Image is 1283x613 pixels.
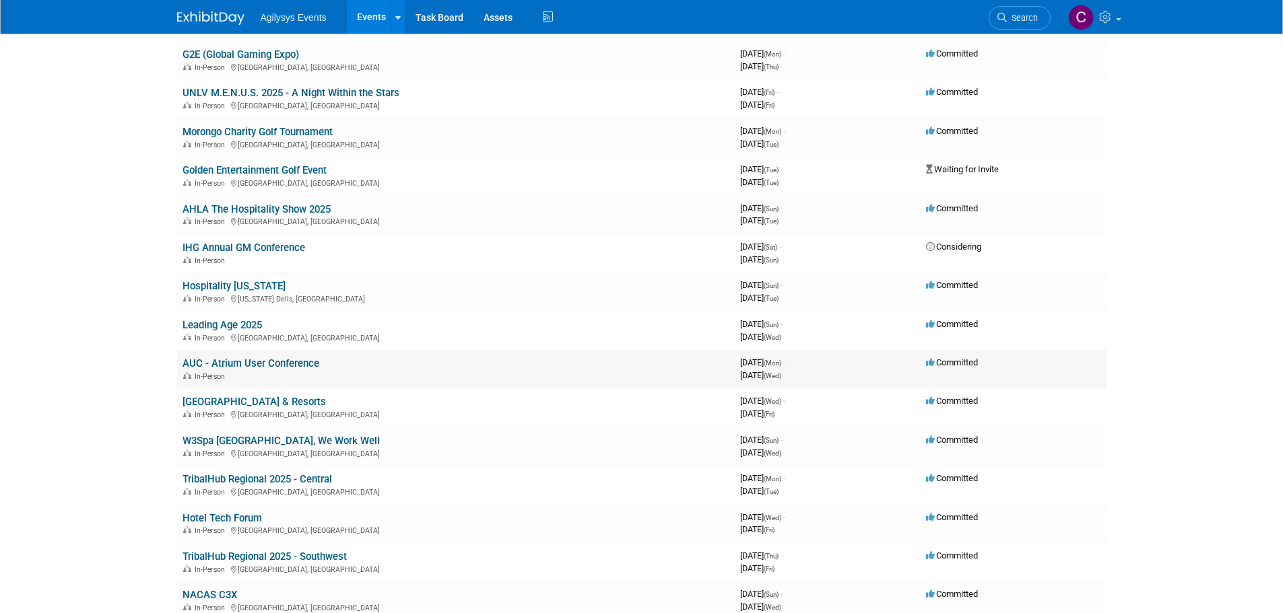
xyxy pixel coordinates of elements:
span: [DATE] [740,486,779,496]
span: - [783,473,785,483]
span: In-Person [195,217,229,226]
img: In-Person Event [183,565,191,572]
img: In-Person Event [183,334,191,340]
img: In-Person Event [183,102,191,108]
img: Chris Bagnell [1068,5,1094,30]
div: [US_STATE] Dells, [GEOGRAPHIC_DATA] [183,293,729,303]
span: (Wed) [764,514,781,521]
span: In-Person [195,410,229,419]
span: Committed [926,396,978,406]
span: [DATE] [740,61,779,71]
img: In-Person Event [183,179,191,186]
span: - [783,512,785,522]
span: [DATE] [740,550,783,561]
span: (Fri) [764,102,775,109]
span: [DATE] [740,370,781,380]
div: [GEOGRAPHIC_DATA], [GEOGRAPHIC_DATA] [183,332,729,342]
div: [GEOGRAPHIC_DATA], [GEOGRAPHIC_DATA] [183,447,729,458]
div: [GEOGRAPHIC_DATA], [GEOGRAPHIC_DATA] [183,486,729,497]
span: In-Person [195,526,229,535]
span: [DATE] [740,126,785,136]
img: In-Person Event [183,372,191,379]
span: (Wed) [764,334,781,341]
span: - [781,280,783,290]
span: [DATE] [740,357,785,367]
span: In-Person [195,256,229,265]
a: UNLV M.E.N.U.S. 2025 - A Night Within the Stars [183,87,399,99]
span: (Sun) [764,591,779,598]
span: [DATE] [740,139,779,149]
a: TribalHub Regional 2025 - Central [183,473,332,485]
a: Morongo Charity Golf Tournament [183,126,333,138]
img: In-Person Event [183,256,191,263]
a: Hotel Tech Forum [183,512,262,524]
span: [DATE] [740,473,785,483]
span: [DATE] [740,563,775,573]
span: In-Person [195,334,229,342]
span: [DATE] [740,319,783,329]
img: In-Person Event [183,526,191,533]
span: Committed [926,357,978,367]
span: (Mon) [764,359,781,367]
span: (Wed) [764,398,781,405]
img: In-Person Event [183,449,191,456]
span: [DATE] [740,435,783,445]
span: - [777,87,779,97]
span: - [783,126,785,136]
span: [DATE] [740,100,775,110]
div: [GEOGRAPHIC_DATA], [GEOGRAPHIC_DATA] [183,177,729,188]
span: (Fri) [764,89,775,96]
span: Committed [926,48,978,59]
div: [GEOGRAPHIC_DATA], [GEOGRAPHIC_DATA] [183,100,729,110]
span: Agilysys Events [261,12,327,23]
span: (Thu) [764,552,779,560]
span: [DATE] [740,408,775,419]
span: - [783,48,785,59]
span: In-Person [195,604,229,612]
span: In-Person [195,141,229,149]
span: (Sun) [764,205,779,213]
span: Waiting for Invite [926,164,999,174]
span: In-Person [195,488,229,497]
span: Committed [926,203,978,213]
span: [DATE] [740,215,779,225]
span: (Sat) [764,244,777,251]
a: Golden Entertainment Golf Event [183,164,327,176]
a: [GEOGRAPHIC_DATA] & Resorts [183,396,326,408]
div: [GEOGRAPHIC_DATA], [GEOGRAPHIC_DATA] [183,408,729,419]
span: Committed [926,126,978,136]
a: AUC - Atrium User Conference [183,357,319,369]
span: (Sun) [764,256,779,264]
span: [DATE] [740,48,785,59]
span: [DATE] [740,396,785,406]
span: [DATE] [740,293,779,303]
span: (Fri) [764,410,775,418]
span: - [783,396,785,406]
span: (Sun) [764,321,779,328]
a: Leading Age 2025 [183,319,262,331]
div: [GEOGRAPHIC_DATA], [GEOGRAPHIC_DATA] [183,524,729,535]
span: - [781,164,783,174]
span: [DATE] [740,512,785,522]
span: - [783,357,785,367]
span: (Tue) [764,179,779,186]
span: [DATE] [740,332,781,342]
a: TribalHub Regional 2025 - Southwest [183,550,347,563]
span: In-Person [195,295,229,303]
span: [DATE] [740,589,783,599]
span: - [781,319,783,329]
span: [DATE] [740,164,783,174]
span: (Tue) [764,141,779,148]
a: Hospitality [US_STATE] [183,280,286,292]
a: IHG Annual GM Conference [183,242,305,254]
span: Committed [926,589,978,599]
span: Search [1007,13,1038,23]
span: (Mon) [764,50,781,58]
img: In-Person Event [183,604,191,610]
a: W3Spa [GEOGRAPHIC_DATA], We Work Well [183,435,380,447]
img: In-Person Event [183,488,191,495]
span: (Wed) [764,449,781,457]
span: - [781,589,783,599]
div: [GEOGRAPHIC_DATA], [GEOGRAPHIC_DATA] [183,215,729,226]
span: (Mon) [764,128,781,135]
